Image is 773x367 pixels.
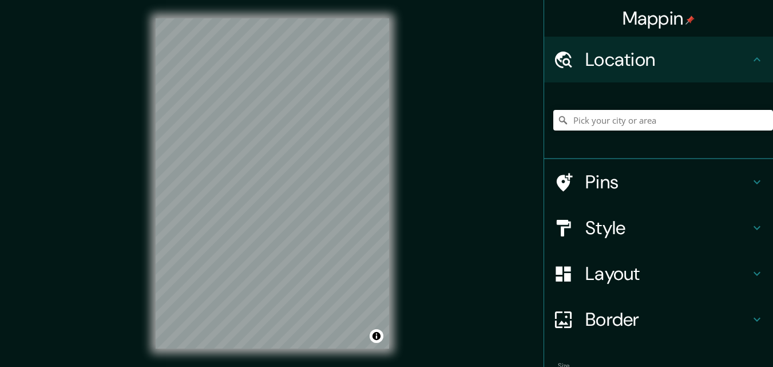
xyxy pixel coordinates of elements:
[585,48,750,71] h4: Location
[544,205,773,251] div: Style
[553,110,773,131] input: Pick your city or area
[544,159,773,205] div: Pins
[685,15,695,25] img: pin-icon.png
[544,251,773,297] div: Layout
[544,37,773,82] div: Location
[585,262,750,285] h4: Layout
[585,308,750,331] h4: Border
[623,7,695,30] h4: Mappin
[370,329,383,343] button: Toggle attribution
[544,297,773,342] div: Border
[156,18,389,349] canvas: Map
[585,216,750,239] h4: Style
[585,171,750,194] h4: Pins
